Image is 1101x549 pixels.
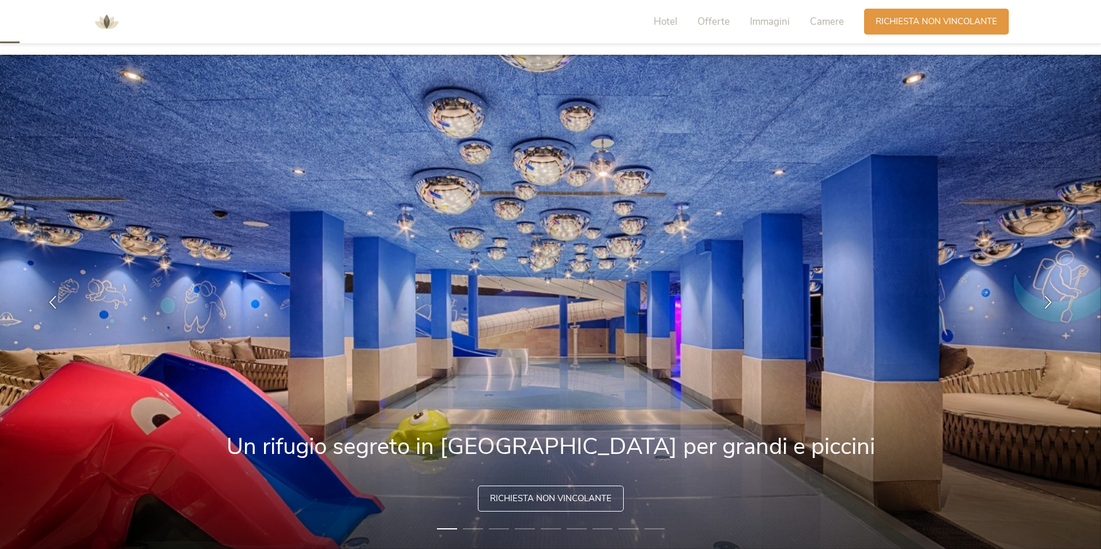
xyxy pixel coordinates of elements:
span: Hotel [654,15,677,28]
span: Richiesta non vincolante [876,16,997,28]
span: Camere [810,15,844,28]
span: Offerte [697,15,730,28]
span: Richiesta non vincolante [490,493,612,505]
img: AMONTI & LUNARIS Wellnessresort [89,5,124,39]
a: AMONTI & LUNARIS Wellnessresort [89,17,124,25]
span: Immagini [750,15,790,28]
